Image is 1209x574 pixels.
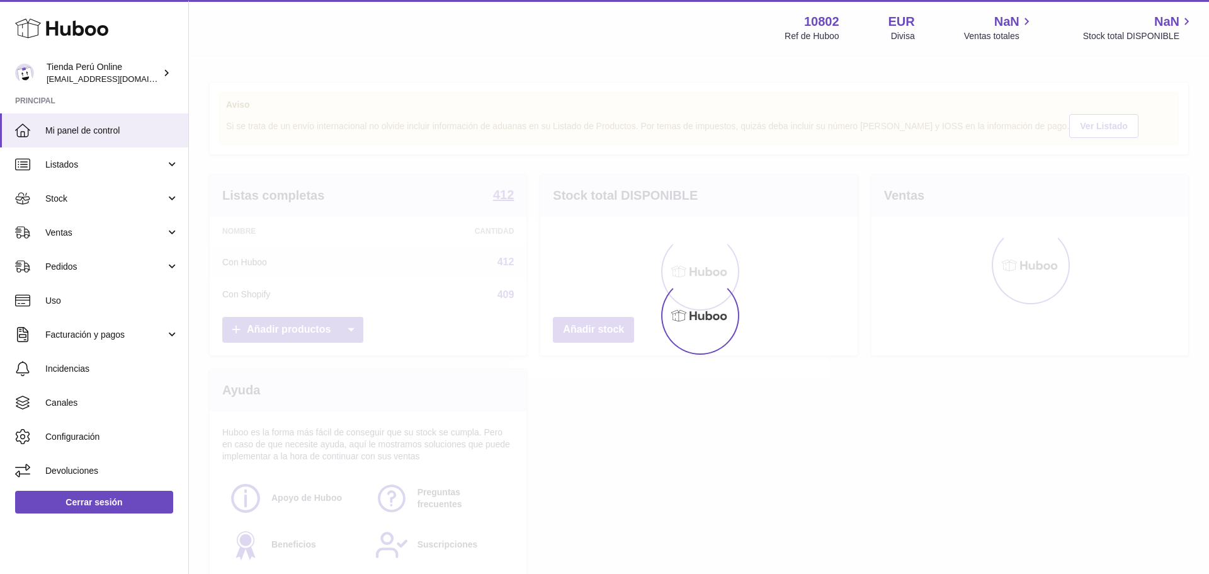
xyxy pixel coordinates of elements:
[1154,13,1179,30] span: NaN
[964,13,1034,42] a: NaN Ventas totales
[15,491,173,514] a: Cerrar sesión
[45,363,179,375] span: Incidencias
[45,295,179,307] span: Uso
[15,64,34,83] img: internalAdmin-10802@internal.huboo.com
[45,465,179,477] span: Devoluciones
[45,159,166,171] span: Listados
[804,13,839,30] strong: 10802
[45,227,166,239] span: Ventas
[45,125,179,137] span: Mi panel de control
[888,13,915,30] strong: EUR
[47,74,185,84] span: [EMAIL_ADDRESS][DOMAIN_NAME]
[964,30,1034,42] span: Ventas totales
[785,30,839,42] div: Ref de Huboo
[1083,30,1194,42] span: Stock total DISPONIBLE
[47,61,160,85] div: Tienda Perú Online
[45,193,166,205] span: Stock
[994,13,1019,30] span: NaN
[45,431,179,443] span: Configuración
[45,329,166,341] span: Facturación y pagos
[891,30,915,42] div: Divisa
[45,261,166,273] span: Pedidos
[1083,13,1194,42] a: NaN Stock total DISPONIBLE
[45,397,179,409] span: Canales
